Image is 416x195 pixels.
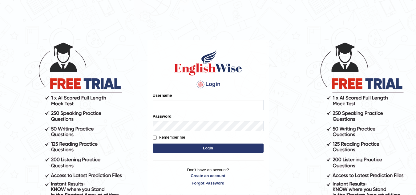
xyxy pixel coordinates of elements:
[173,49,243,76] img: Logo of English Wise sign in for intelligent practice with AI
[153,134,185,140] label: Remember me
[153,144,264,153] button: Login
[153,92,172,98] label: Username
[153,113,172,119] label: Password
[153,136,157,140] input: Remember me
[153,173,264,179] a: Create an account
[153,167,264,186] p: Don't have an account?
[153,79,264,89] h4: Login
[153,180,264,186] a: Forgot Password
